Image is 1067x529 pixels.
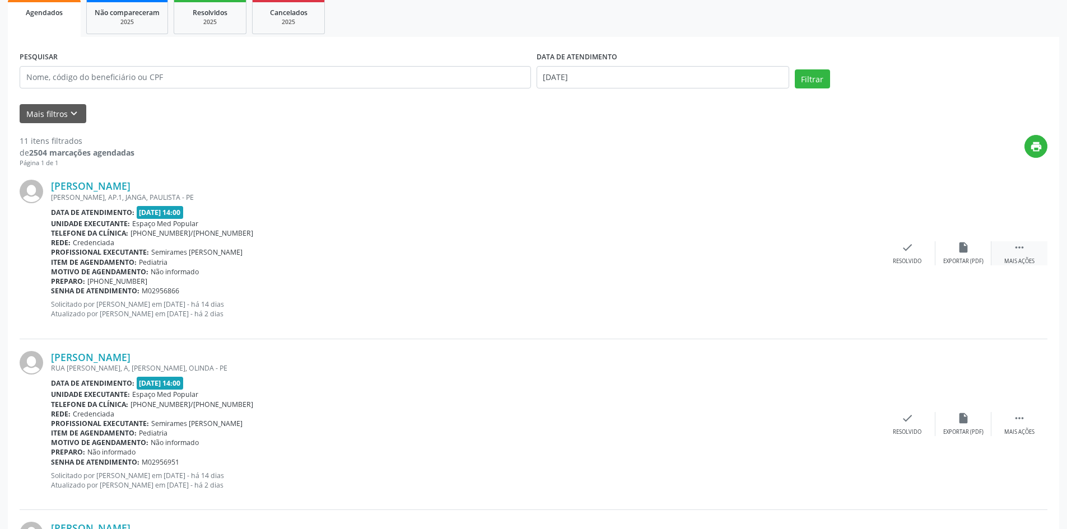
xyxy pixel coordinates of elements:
[151,419,243,428] span: Semirames [PERSON_NAME]
[51,277,85,286] b: Preparo:
[270,8,307,17] span: Cancelados
[537,49,617,66] label: DATA DE ATENDIMENTO
[51,228,128,238] b: Telefone da clínica:
[51,267,148,277] b: Motivo de agendamento:
[193,8,227,17] span: Resolvidos
[957,412,970,424] i: insert_drive_file
[142,286,179,296] span: M02956866
[132,219,198,228] span: Espaço Med Popular
[51,351,131,363] a: [PERSON_NAME]
[51,180,131,192] a: [PERSON_NAME]
[51,471,879,490] p: Solicitado por [PERSON_NAME] em [DATE] - há 14 dias Atualizado por [PERSON_NAME] em [DATE] - há 2...
[68,107,80,120] i: keyboard_arrow_down
[1030,141,1042,153] i: print
[151,247,243,257] span: Semirames [PERSON_NAME]
[20,180,43,203] img: img
[73,238,114,247] span: Credenciada
[87,447,136,457] span: Não informado
[1013,412,1026,424] i: 
[26,8,63,17] span: Agendados
[131,400,253,409] span: [PHONE_NUMBER]/[PHONE_NUMBER]
[95,8,160,17] span: Não compareceram
[893,258,921,265] div: Resolvido
[20,147,134,158] div: de
[51,419,149,428] b: Profissional executante:
[137,206,184,219] span: [DATE] 14:00
[260,18,316,26] div: 2025
[901,412,914,424] i: check
[20,66,531,88] input: Nome, código do beneficiário ou CPF
[29,147,134,158] strong: 2504 marcações agendadas
[1013,241,1026,254] i: 
[131,228,253,238] span: [PHONE_NUMBER]/[PHONE_NUMBER]
[943,258,984,265] div: Exportar (PDF)
[51,447,85,457] b: Preparo:
[893,428,921,436] div: Resolvido
[51,208,134,217] b: Data de atendimento:
[20,158,134,168] div: Página 1 de 1
[51,428,137,438] b: Item de agendamento:
[142,457,179,467] span: M02956951
[139,258,167,267] span: Pediatria
[95,18,160,26] div: 2025
[87,277,147,286] span: [PHONE_NUMBER]
[1024,135,1047,158] button: print
[139,428,167,438] span: Pediatria
[51,400,128,409] b: Telefone da clínica:
[151,438,199,447] span: Não informado
[51,219,130,228] b: Unidade executante:
[1004,258,1035,265] div: Mais ações
[20,135,134,147] div: 11 itens filtrados
[51,299,879,319] p: Solicitado por [PERSON_NAME] em [DATE] - há 14 dias Atualizado por [PERSON_NAME] em [DATE] - há 2...
[51,193,879,202] div: [PERSON_NAME], AP.1, JANGA, PAULISTA - PE
[20,351,43,374] img: img
[151,267,199,277] span: Não informado
[795,69,830,88] button: Filtrar
[957,241,970,254] i: insert_drive_file
[137,377,184,390] span: [DATE] 14:00
[51,409,71,419] b: Rede:
[1004,428,1035,436] div: Mais ações
[901,241,914,254] i: check
[943,428,984,436] div: Exportar (PDF)
[20,104,86,124] button: Mais filtroskeyboard_arrow_down
[51,363,879,373] div: RUA [PERSON_NAME], A, [PERSON_NAME], OLINDA - PE
[51,390,130,399] b: Unidade executante:
[51,247,149,257] b: Profissional executante:
[51,457,139,467] b: Senha de atendimento:
[20,49,58,66] label: PESQUISAR
[537,66,789,88] input: Selecione um intervalo
[51,258,137,267] b: Item de agendamento:
[51,238,71,247] b: Rede:
[51,438,148,447] b: Motivo de agendamento:
[51,378,134,388] b: Data de atendimento:
[51,286,139,296] b: Senha de atendimento:
[73,409,114,419] span: Credenciada
[132,390,198,399] span: Espaço Med Popular
[182,18,238,26] div: 2025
